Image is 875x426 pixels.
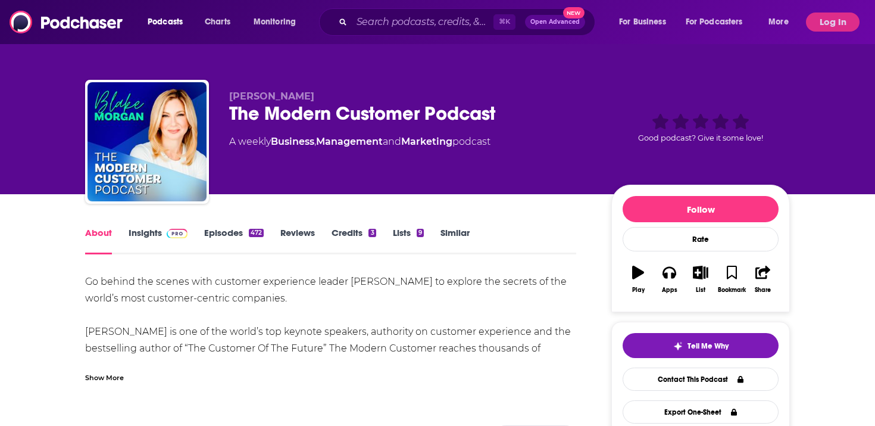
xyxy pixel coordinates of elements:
button: open menu [760,13,804,32]
button: Export One-Sheet [623,400,779,424]
button: open menu [678,13,760,32]
button: Open AdvancedNew [525,15,585,29]
button: open menu [245,13,311,32]
button: Apps [654,258,685,301]
img: Podchaser Pro [167,229,187,238]
input: Search podcasts, credits, & more... [352,13,493,32]
a: Management [316,136,383,147]
a: About [85,227,112,254]
div: Good podcast? Give it some love! [611,91,790,164]
span: New [563,7,585,18]
div: Bookmark [718,287,746,294]
span: More [768,14,789,30]
a: Marketing [401,136,452,147]
button: Play [623,258,654,301]
span: Good podcast? Give it some love! [638,133,763,142]
div: 3 [368,229,376,237]
button: List [685,258,716,301]
span: Tell Me Why [687,341,729,351]
span: , [314,136,316,147]
a: Charts [197,13,237,32]
span: Monitoring [254,14,296,30]
button: open menu [139,13,198,32]
div: Search podcasts, credits, & more... [330,8,607,36]
span: For Business [619,14,666,30]
a: Episodes472 [204,227,264,254]
div: List [696,287,705,294]
img: Podchaser - Follow, Share and Rate Podcasts [10,11,124,33]
span: and [383,136,401,147]
a: Credits3 [332,227,376,254]
div: Rate [623,227,779,251]
div: Play [632,287,645,294]
a: Similar [440,227,470,254]
button: open menu [611,13,681,32]
a: Contact This Podcast [623,368,779,391]
div: 9 [417,229,424,237]
div: 472 [249,229,264,237]
div: Share [755,287,771,294]
a: Reviews [280,227,315,254]
button: Log In [806,13,860,32]
img: The Modern Customer Podcast [87,82,207,201]
span: Open Advanced [530,19,580,25]
button: Follow [623,196,779,222]
span: Podcasts [148,14,183,30]
button: Share [748,258,779,301]
a: Lists9 [393,227,424,254]
span: [PERSON_NAME] [229,91,314,102]
img: tell me why sparkle [673,341,683,351]
button: Bookmark [716,258,747,301]
div: A weekly podcast [229,135,490,149]
a: InsightsPodchaser Pro [129,227,187,254]
span: ⌘ K [493,14,515,30]
button: tell me why sparkleTell Me Why [623,333,779,358]
span: For Podcasters [686,14,743,30]
div: Apps [662,287,677,294]
span: Charts [205,14,230,30]
a: Business [271,136,314,147]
